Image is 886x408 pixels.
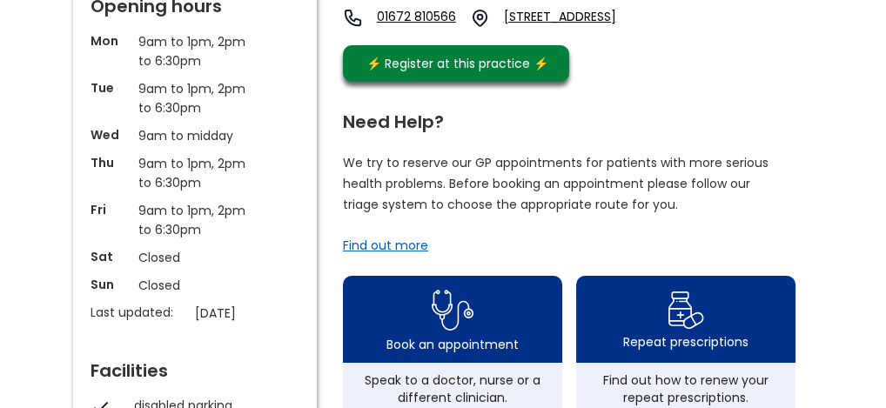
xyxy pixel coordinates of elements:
a: Find out more [343,237,428,254]
img: book appointment icon [432,284,473,336]
p: 9am to 1pm, 2pm to 6:30pm [138,79,252,117]
p: Tue [91,79,130,97]
img: practice location icon [470,8,490,28]
p: Closed [138,248,252,267]
p: 9am to 1pm, 2pm to 6:30pm [138,32,252,70]
p: Closed [138,276,252,295]
a: 01672 810566 [377,8,456,28]
div: Find out how to renew your repeat prescriptions. [585,371,787,406]
p: We try to reserve our GP appointments for patients with more serious health problems. Before book... [343,152,769,215]
div: Speak to a doctor, nurse or a different clinician. [352,371,554,406]
div: Need Help? [343,104,795,130]
p: Mon [91,32,130,50]
p: Thu [91,154,130,171]
div: Book an appointment [386,336,519,353]
p: 9am to 1pm, 2pm to 6:30pm [138,201,252,239]
p: Sun [91,276,130,293]
div: ⚡️ Register at this practice ⚡️ [357,54,557,73]
div: Repeat prescriptions [623,333,748,351]
p: Wed [91,126,130,144]
p: [DATE] [195,304,308,323]
p: 9am to midday [138,126,252,145]
p: Last updated: [91,304,186,321]
p: Fri [91,201,130,218]
a: ⚡️ Register at this practice ⚡️ [343,45,569,82]
a: [STREET_ADDRESS] [504,8,662,28]
p: 9am to 1pm, 2pm to 6:30pm [138,154,252,192]
p: Sat [91,248,130,265]
img: telephone icon [343,8,363,28]
div: Facilities [91,353,299,379]
img: repeat prescription icon [668,287,705,333]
